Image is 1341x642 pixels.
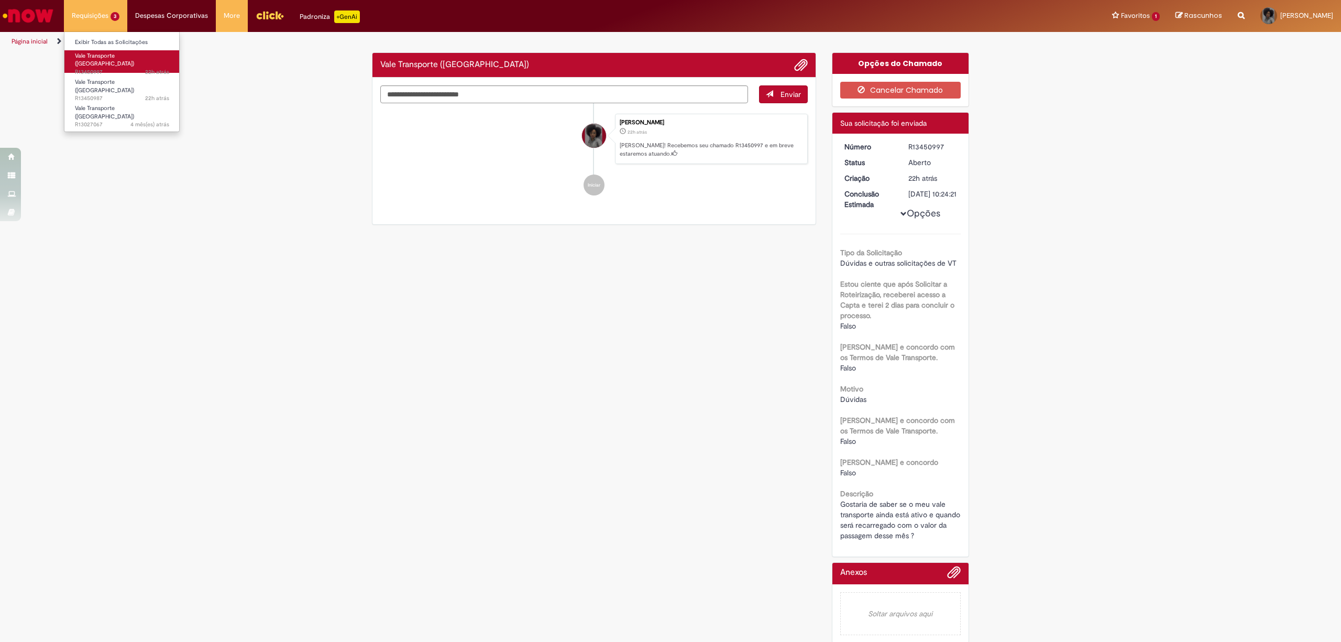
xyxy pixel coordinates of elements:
[840,416,955,436] b: [PERSON_NAME] e concordo com os Termos de Vale Transporte.
[840,568,867,578] h2: Anexos
[840,489,873,498] b: Descrição
[64,37,180,48] a: Exibir Todas as Solicitações
[64,77,180,99] a: Aberto R13450987 : Vale Transporte (VT)
[794,58,808,72] button: Adicionar anexos
[64,50,180,73] a: Aberto R13450997 : Vale Transporte (VT)
[840,437,856,446] span: Falso
[908,142,957,152] div: R13450997
[840,363,856,373] span: Falso
[908,173,937,183] span: 22h atrás
[840,321,856,331] span: Falso
[840,384,863,394] b: Motivo
[1184,10,1222,20] span: Rascunhos
[256,7,284,23] img: click_logo_yellow_360x200.png
[620,119,802,126] div: [PERSON_NAME]
[380,85,748,104] textarea: Digite sua mensagem aqui...
[145,68,169,76] span: 22h atrás
[832,53,969,74] div: Opções do Chamado
[75,121,169,129] span: R13027067
[837,189,901,210] dt: Conclusão Estimada
[300,10,360,23] div: Padroniza
[145,94,169,102] span: 22h atrás
[908,157,957,168] div: Aberto
[840,279,954,320] b: Estou ciente que após Solicitar a Roteirização, receberei acesso a Capta e terei 2 dias para conc...
[947,565,961,584] button: Adicionar anexos
[145,68,169,76] time: 27/08/2025 09:24:17
[628,129,647,135] time: 27/08/2025 09:24:16
[380,114,808,164] li: Anny Caroline Marciano Paulo Santos
[840,468,856,477] span: Falso
[837,173,901,183] dt: Criação
[64,31,180,132] ul: Requisições
[840,499,962,540] span: Gostaria de saber se o meu vale transporte ainda está ativo e quando será recarregado com o valor...
[75,78,134,94] span: Vale Transporte ([GEOGRAPHIC_DATA])
[75,52,134,68] span: Vale Transporte ([GEOGRAPHIC_DATA])
[840,342,955,362] b: [PERSON_NAME] e concordo com os Termos de Vale Transporte.
[334,10,360,23] p: +GenAi
[8,32,886,51] ul: Trilhas de página
[908,173,957,183] div: 27/08/2025 09:24:16
[759,85,808,103] button: Enviar
[75,94,169,103] span: R13450987
[908,173,937,183] time: 27/08/2025 09:24:16
[840,592,961,635] em: Soltar arquivos aqui
[1152,12,1160,21] span: 1
[837,142,901,152] dt: Número
[75,68,169,77] span: R13450997
[840,118,927,128] span: Sua solicitação foi enviada
[840,395,866,404] span: Dúvidas
[224,10,240,21] span: More
[75,104,134,121] span: Vale Transporte ([GEOGRAPHIC_DATA])
[130,121,169,128] span: 4 mês(es) atrás
[837,157,901,168] dt: Status
[840,248,902,257] b: Tipo da Solicitação
[781,90,801,99] span: Enviar
[582,124,606,148] div: Anny Caroline Marciano Paulo Santos
[1175,11,1222,21] a: Rascunhos
[135,10,208,21] span: Despesas Corporativas
[64,103,180,125] a: Aberto R13027067 : Vale Transporte (VT)
[1121,10,1150,21] span: Favoritos
[72,10,108,21] span: Requisições
[840,258,957,268] span: Dúvidas e outras solicitações de VT
[840,458,938,467] b: [PERSON_NAME] e concordo
[620,142,802,158] p: [PERSON_NAME]! Recebemos seu chamado R13450997 e em breve estaremos atuando.
[380,60,529,70] h2: Vale Transporte (VT) Histórico de tíquete
[380,103,808,206] ul: Histórico de tíquete
[1280,11,1333,20] span: [PERSON_NAME]
[130,121,169,128] time: 12/05/2025 08:53:23
[111,12,119,21] span: 3
[628,129,647,135] span: 22h atrás
[908,189,957,199] div: [DATE] 10:24:21
[12,37,48,46] a: Página inicial
[840,82,961,99] button: Cancelar Chamado
[1,5,55,26] img: ServiceNow
[145,94,169,102] time: 27/08/2025 09:22:51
